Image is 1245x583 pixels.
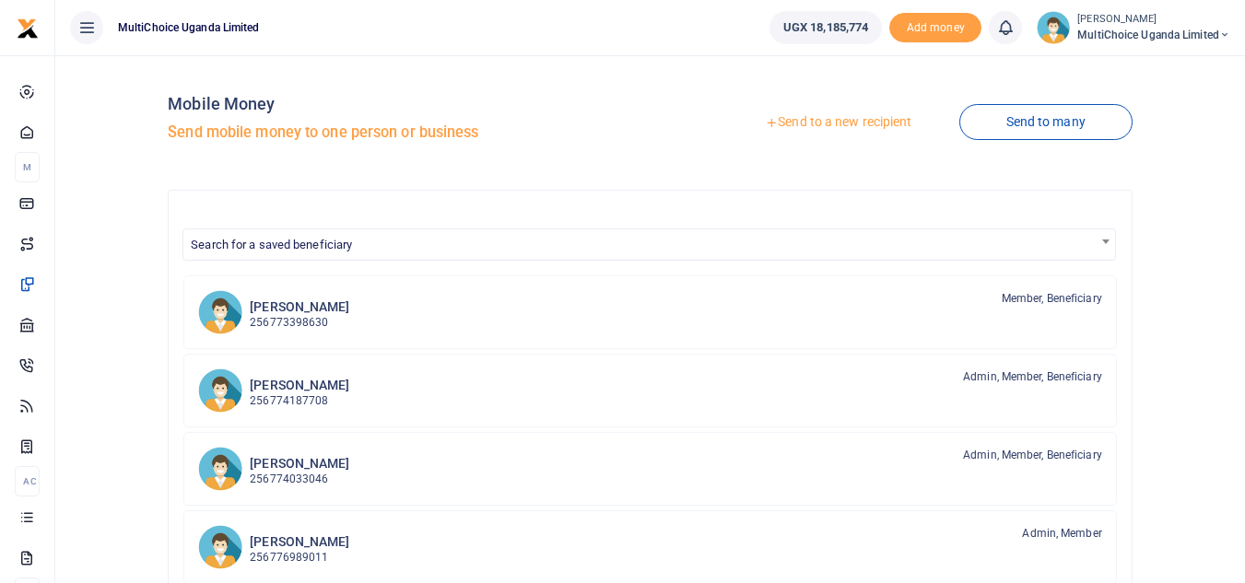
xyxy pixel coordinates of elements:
[762,11,889,44] li: Wallet ballance
[183,354,1117,427] a: DA [PERSON_NAME] 256774187708 Admin, Member, Beneficiary
[250,549,349,566] p: 256776989011
[168,94,642,114] h4: Mobile Money
[1037,11,1230,44] a: profile-user [PERSON_NAME] MultiChoice Uganda Limited
[250,378,349,393] h6: [PERSON_NAME]
[182,228,1116,261] span: Search for a saved beneficiary
[250,456,349,472] h6: [PERSON_NAME]
[198,368,242,413] img: DA
[250,471,349,488] p: 256774033046
[769,11,882,44] a: UGX 18,185,774
[168,123,642,142] h5: Send mobile money to one person or business
[198,525,242,569] img: HS
[250,392,349,410] p: 256774187708
[111,19,267,36] span: MultiChoice Uganda Limited
[1077,12,1230,28] small: [PERSON_NAME]
[889,19,981,33] a: Add money
[183,432,1117,506] a: MK [PERSON_NAME] 256774033046 Admin, Member, Beneficiary
[1022,525,1101,542] span: Admin, Member
[1077,27,1230,43] span: MultiChoice Uganda Limited
[889,13,981,43] span: Add money
[17,20,39,34] a: logo-small logo-large logo-large
[183,275,1117,349] a: AM [PERSON_NAME] 256773398630 Member, Beneficiary
[250,314,349,332] p: 256773398630
[191,238,352,251] span: Search for a saved beneficiary
[183,229,1115,258] span: Search for a saved beneficiary
[250,534,349,550] h6: [PERSON_NAME]
[963,368,1102,385] span: Admin, Member, Beneficiary
[15,152,40,182] li: M
[889,13,981,43] li: Toup your wallet
[963,447,1102,463] span: Admin, Member, Beneficiary
[718,106,958,139] a: Send to a new recipient
[17,17,39,40] img: logo-small
[15,466,40,496] li: Ac
[1037,11,1070,44] img: profile-user
[959,104,1133,140] a: Send to many
[1002,290,1102,307] span: Member, Beneficiary
[198,290,242,334] img: AM
[250,299,349,315] h6: [PERSON_NAME]
[198,447,242,491] img: MK
[783,18,868,37] span: UGX 18,185,774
